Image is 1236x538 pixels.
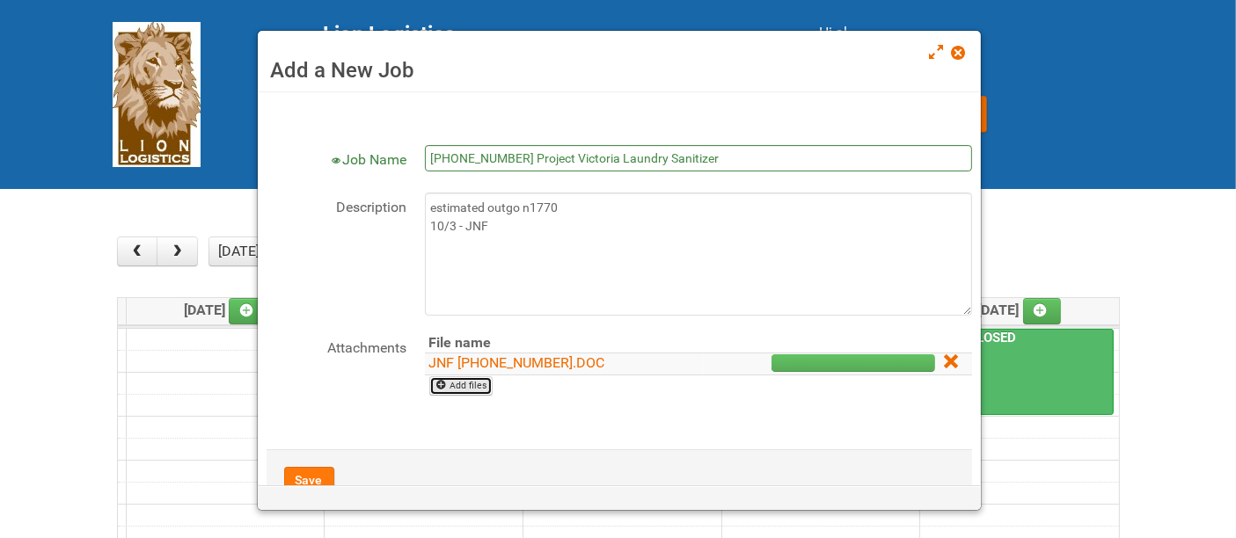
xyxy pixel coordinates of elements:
[1023,298,1062,324] a: Add an event
[922,329,1114,416] a: IPSOS CLOSED
[267,145,407,171] label: Job Name
[113,85,201,102] a: Lion Logistics
[208,236,268,266] button: [DATE]
[229,298,267,324] a: Add an event
[113,22,201,167] img: Lion Logistics
[284,467,334,493] button: Save
[324,22,776,147] div: [STREET_ADDRESS] [GEOGRAPHIC_DATA] tel: [PHONE_NUMBER]
[429,354,605,371] a: JNF [PHONE_NUMBER].DOC
[978,302,1062,318] span: [DATE]
[267,333,407,359] label: Attachments
[425,333,704,353] th: File name
[324,22,456,47] span: Lion Logistics
[184,302,267,318] span: [DATE]
[271,57,968,84] h3: Add a New Job
[267,193,407,218] label: Description
[429,376,494,396] a: Add files
[820,22,1124,43] div: Hi al,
